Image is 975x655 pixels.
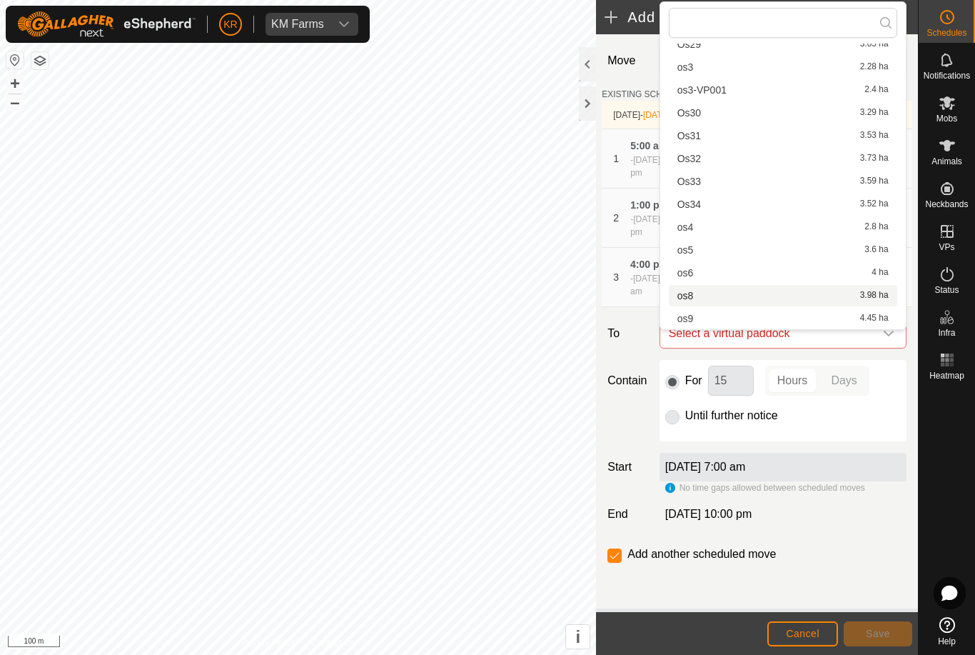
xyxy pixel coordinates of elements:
[677,245,694,255] span: os5
[677,62,694,72] span: os3
[575,627,580,646] span: i
[669,125,897,146] li: Os31
[330,13,358,36] div: dropdown trigger
[669,34,897,55] li: Os29
[860,314,889,324] span: 4.45 ha
[925,200,968,209] span: Neckbands
[266,13,330,36] span: KM Farms
[677,131,701,141] span: Os31
[669,239,897,261] li: os5
[860,154,889,164] span: 3.73 ha
[605,9,846,26] h2: Add Move
[938,329,955,337] span: Infra
[669,102,897,124] li: Os30
[630,199,668,211] span: 1:00 pm
[872,268,888,278] span: 4 ha
[613,271,619,283] span: 3
[630,214,679,237] span: [DATE] 4:00 pm
[677,291,694,301] span: os8
[786,628,819,639] span: Cancel
[613,212,619,224] span: 2
[680,483,865,493] span: No time gaps allowed between scheduled moves
[602,319,653,349] label: To
[939,243,954,251] span: VPs
[874,319,903,348] div: dropdown trigger
[630,155,679,178] span: [DATE] 1:00 pm
[860,131,889,141] span: 3.53 ha
[860,62,889,72] span: 2.28 ha
[669,56,897,78] li: os3
[669,148,897,169] li: Os32
[613,110,640,120] span: [DATE]
[566,625,590,649] button: i
[844,621,912,646] button: Save
[860,199,889,209] span: 3.52 ha
[929,371,964,380] span: Heatmap
[860,176,889,186] span: 3.59 ha
[640,110,670,120] span: -
[31,52,49,69] button: Map Layers
[864,85,888,95] span: 2.4 ha
[864,245,888,255] span: 3.6 ha
[677,176,701,186] span: Os33
[669,171,897,192] li: Os33
[17,11,196,37] img: Gallagher Logo
[860,39,889,49] span: 3.05 ha
[864,222,888,232] span: 2.8 ha
[677,108,701,118] span: Os30
[6,51,24,69] button: Reset Map
[630,259,668,270] span: 4:00 pm
[669,308,897,329] li: os9
[602,459,653,476] label: Start
[6,94,24,111] button: –
[924,71,970,80] span: Notifications
[938,637,956,646] span: Help
[677,222,694,232] span: os4
[677,85,727,95] span: os3-VP001
[223,17,237,32] span: KR
[677,154,701,164] span: Os32
[669,216,897,238] li: os4
[860,291,889,301] span: 3.98 ha
[630,213,689,239] div: -
[677,199,701,209] span: Os34
[669,262,897,284] li: os6
[866,628,890,639] span: Save
[630,154,689,179] div: -
[677,314,694,324] span: os9
[685,375,702,386] label: For
[919,611,975,651] a: Help
[6,75,24,92] button: +
[312,636,354,649] a: Contact Us
[860,108,889,118] span: 3.29 ha
[934,286,959,294] span: Status
[602,88,697,101] label: EXISTING SCHEDULES
[630,140,667,151] span: 5:00 am
[767,621,838,646] button: Cancel
[271,19,324,30] div: KM Farms
[627,549,776,560] label: Add another scheduled move
[643,110,670,120] span: [DATE]
[630,274,679,296] span: [DATE] 7:00 am
[602,372,653,389] label: Contain
[602,46,653,76] label: Move
[677,39,701,49] span: Os29
[936,114,957,123] span: Mobs
[665,508,752,520] span: [DATE] 10:00 pm
[926,29,966,37] span: Schedules
[669,194,897,215] li: Os34
[677,268,694,278] span: os6
[613,153,619,164] span: 1
[602,506,653,523] label: End
[669,285,897,306] li: os8
[630,272,688,298] div: -
[665,461,746,473] label: [DATE] 7:00 am
[242,636,295,649] a: Privacy Policy
[685,410,778,421] label: Until further notice
[663,319,874,348] span: Select a virtual paddock
[931,157,962,166] span: Animals
[669,79,897,101] li: os3-VP001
